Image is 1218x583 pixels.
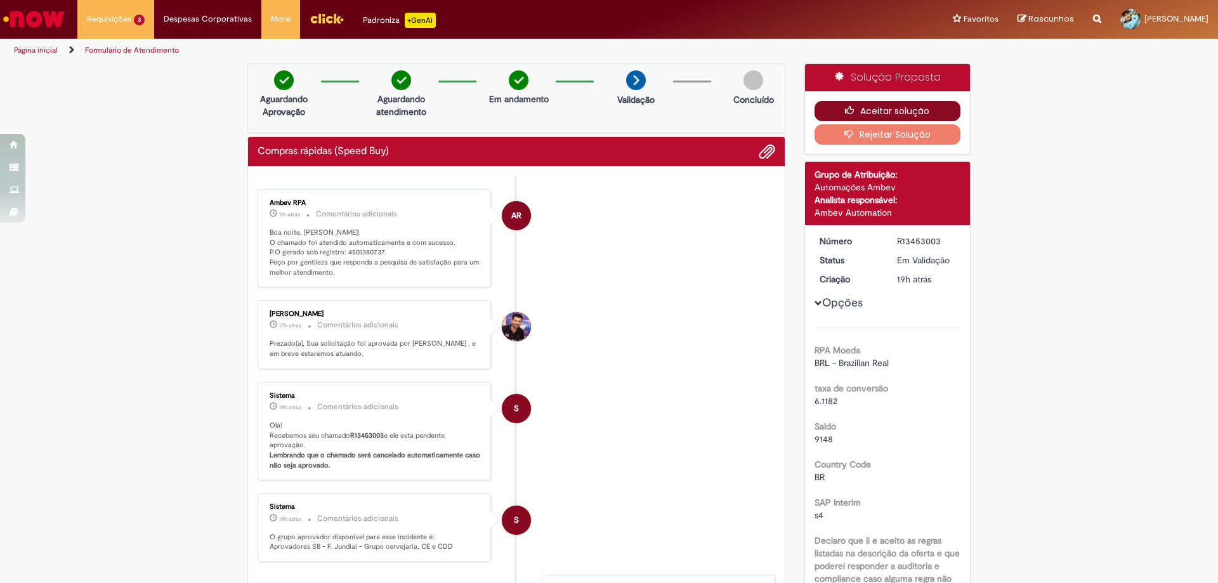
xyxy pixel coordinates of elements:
span: BR [815,471,825,483]
span: S [514,505,519,535]
span: 11h atrás [279,211,300,218]
div: Sistema [270,503,481,511]
span: s4 [815,509,823,521]
button: Adicionar anexos [759,143,775,160]
span: [PERSON_NAME] [1144,13,1208,24]
span: BRL - Brazilian Real [815,357,889,369]
a: Rascunhos [1018,13,1074,25]
a: Página inicial [14,45,58,55]
div: Padroniza [363,13,436,28]
p: Olá! Recebemos seu chamado e ele esta pendente aprovação. [270,421,481,471]
dt: Número [810,235,888,247]
p: Boa noite, [PERSON_NAME]! O chamado foi atendido automaticamente e com sucesso. P.O gerado sob re... [270,228,481,278]
p: Aguardando atendimento [370,93,432,118]
p: Concluído [733,93,774,106]
span: Rascunhos [1028,13,1074,25]
dt: Status [810,254,888,266]
img: check-circle-green.png [509,70,528,90]
span: 6.1182 [815,395,837,407]
small: Comentários adicionais [317,320,398,331]
p: Aguardando Aprovação [253,93,315,118]
button: Aceitar solução [815,101,961,121]
div: Ambev RPA [502,201,531,230]
small: Comentários adicionais [316,209,397,219]
time: 27/08/2025 15:06:41 [897,273,931,285]
b: RPA Moeda [815,344,860,356]
span: Despesas Corporativas [164,13,252,25]
div: R13453003 [897,235,956,247]
div: Em Validação [897,254,956,266]
img: img-circle-grey.png [743,70,763,90]
small: Comentários adicionais [317,402,398,412]
time: 27/08/2025 23:03:34 [279,211,300,218]
span: Requisições [87,13,131,25]
span: 19h atrás [279,515,301,523]
div: System [502,506,531,535]
ul: Trilhas de página [10,39,802,62]
time: 27/08/2025 15:06:54 [279,403,301,411]
div: Solução Proposta [805,64,971,91]
img: check-circle-green.png [274,70,294,90]
img: check-circle-green.png [391,70,411,90]
dt: Criação [810,273,888,285]
p: Em andamento [489,93,549,105]
span: Favoritos [964,13,999,25]
p: O grupo aprovador disponível para esse incidente é: Aprovadores SB - F. Jundiaí - Grupo cervejari... [270,532,481,552]
span: 9148 [815,433,833,445]
b: Saldo [815,421,836,432]
div: Automações Ambev [815,181,961,193]
b: SAP Interim [815,497,861,508]
span: S [514,393,519,424]
p: Validação [617,93,655,106]
p: Prezado(a), Sua solicitação foi aprovada por [PERSON_NAME] , e em breve estaremos atuando. [270,339,481,358]
div: Ambev Automation [815,206,961,219]
small: Comentários adicionais [317,513,398,524]
a: Formulário de Atendimento [85,45,179,55]
img: ServiceNow [1,6,67,32]
div: [PERSON_NAME] [270,310,481,318]
div: Charles Ricardo De Oliveira [502,312,531,341]
span: AR [511,200,521,231]
div: Analista responsável: [815,193,961,206]
span: 19h atrás [279,403,301,411]
div: Ambev RPA [270,199,481,207]
img: click_logo_yellow_360x200.png [310,9,344,28]
button: Rejeitar Solução [815,124,961,145]
h2: Compras rápidas (Speed Buy) Histórico de tíquete [258,146,389,157]
b: Country Code [815,459,871,470]
b: Lembrando que o chamado será cancelado automaticamente caso não seja aprovado. [270,450,482,470]
p: +GenAi [405,13,436,28]
span: 17h atrás [279,322,301,329]
b: R13453003 [350,431,384,440]
div: System [502,394,531,423]
div: 27/08/2025 15:06:41 [897,273,956,285]
time: 27/08/2025 15:06:50 [279,515,301,523]
div: Grupo de Atribuição: [815,168,961,181]
span: 3 [134,15,145,25]
div: Sistema [270,392,481,400]
span: More [271,13,291,25]
b: taxa de conversão [815,383,888,394]
span: 19h atrás [897,273,931,285]
img: arrow-next.png [626,70,646,90]
time: 27/08/2025 16:25:28 [279,322,301,329]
